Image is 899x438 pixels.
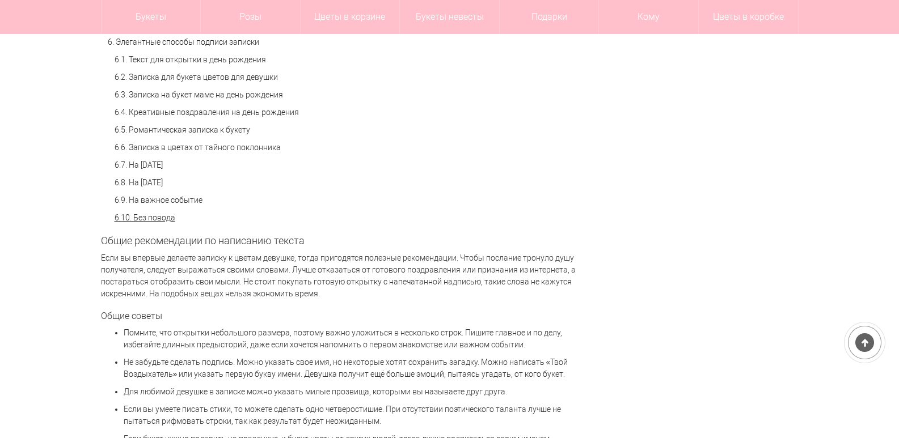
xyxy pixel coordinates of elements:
a: 6.9. На важное событие [115,195,202,205]
a: 6.3. Записка на букет маме на день рождения [115,90,283,99]
a: 6.10. Без повода [115,213,175,222]
a: 6.2. Записка для букета цветов для девушки [115,73,278,82]
a: 6.1. Текст для открытки в день рождения [115,55,266,64]
a: 6.8. На [DATE] [115,178,163,187]
a: 6. Элегантные способы подписи записки [108,37,259,46]
h2: Общие рекомендации по написанию текста [101,235,583,246]
a: 6.5. Романтическая записка к букету [115,125,250,134]
p: Для любимой девушке в записке можно указать милые прозвища, которыми вы называете друг друга. [124,386,583,398]
a: 6.6. Записка в цветах от тайного поклонника [115,143,281,152]
p: Не забудьте сделать подпись. Можно указать свое имя, но некоторые хотят сохранить загадку. Можно ... [124,356,583,380]
p: Если вы умеете писать стихи, то можете сделать одно четверостишие. При отсутствии поэтического та... [124,403,583,427]
h3: Общие советы [101,311,583,321]
a: 6.7. На [DATE] [115,160,163,169]
p: Если вы впервые делаете записку к цветам девушке, тогда пригодятся полезные рекомендации. Чтобы п... [101,252,583,300]
p: Помните, что открытки небольшого размера, поэтому важно уложиться в несколько строк. Пишите главн... [124,327,583,351]
a: 6.4. Креативные поздравления на день рождения [115,108,299,117]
